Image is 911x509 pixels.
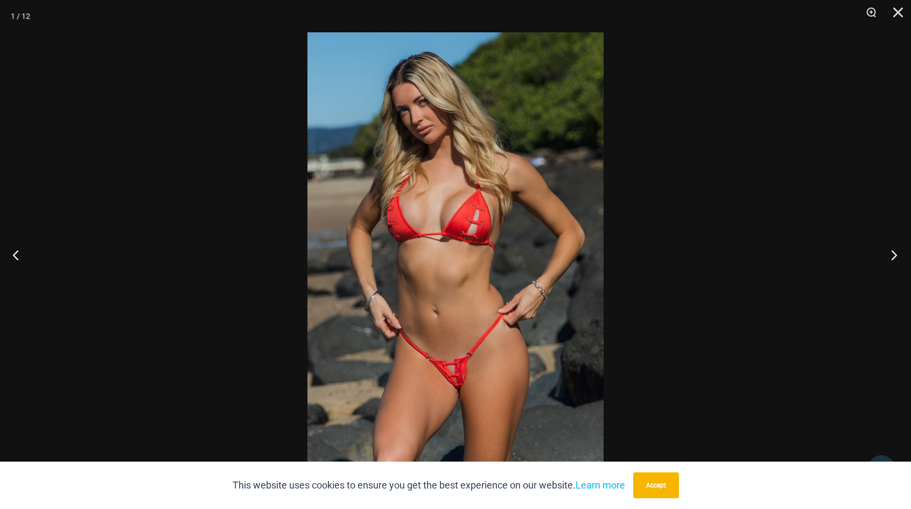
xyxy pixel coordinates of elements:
div: 1 / 12 [11,8,30,24]
a: Learn more [576,479,625,491]
img: Link Tangello 3070 Tri Top 4580 Micro 01 [307,32,604,477]
p: This website uses cookies to ensure you get the best experience on our website. [233,477,625,493]
button: Next [871,228,911,282]
button: Accept [633,472,679,498]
